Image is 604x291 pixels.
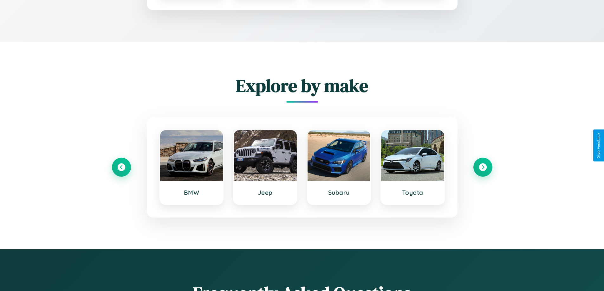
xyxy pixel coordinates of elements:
[596,133,601,158] div: Give Feedback
[314,189,364,196] h3: Subaru
[387,189,438,196] h3: Toyota
[166,189,217,196] h3: BMW
[112,73,492,98] h2: Explore by make
[240,189,290,196] h3: Jeep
